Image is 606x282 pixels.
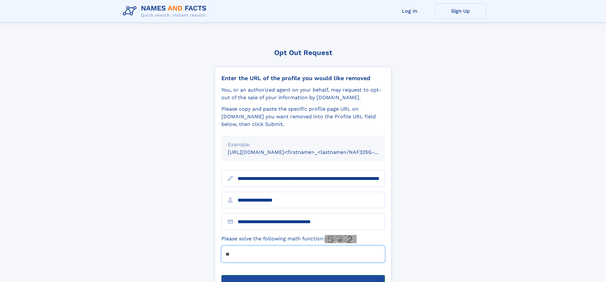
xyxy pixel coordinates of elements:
[215,49,392,57] div: Opt Out Request
[228,149,397,155] small: [URL][DOMAIN_NAME]<firstname>_<lastname>/NAF325G-xxxxxxxx
[221,235,357,243] label: Please solve the following math function:
[435,3,486,19] a: Sign Up
[228,141,379,148] div: Example:
[221,86,385,101] div: You, or an authorized agent on your behalf, may request to opt-out of the sale of your informatio...
[384,3,435,19] a: Log In
[120,3,212,20] img: Logo Names and Facts
[221,75,385,82] div: Enter the URL of the profile you would like removed
[221,105,385,128] div: Please copy and paste the specific profile page URL on [DOMAIN_NAME] you want removed into the Pr...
